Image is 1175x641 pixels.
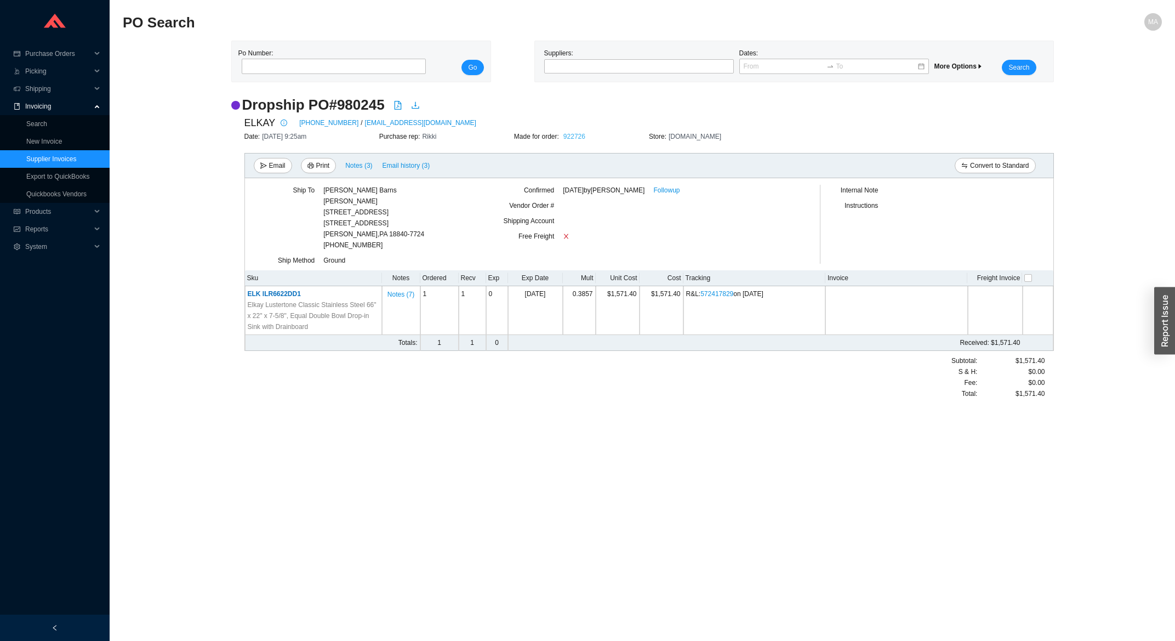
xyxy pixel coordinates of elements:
span: Instructions [845,202,878,209]
span: Received: [960,339,989,347]
span: Notes ( 3 ) [345,160,372,171]
span: Ship Method [278,257,315,264]
span: Purchase Orders [25,45,91,63]
span: to [826,63,834,70]
span: caret-right [977,63,983,70]
h2: Dropship PO # 980245 [242,95,385,115]
div: $0.00 [977,366,1045,377]
span: ELK ILR6622DD1 [248,290,301,298]
span: Notes ( 7 ) [387,289,414,300]
div: Suppliers: [541,48,737,75]
a: file-pdf [393,101,402,112]
td: $1,571.40 [563,335,1023,351]
input: From [744,61,824,72]
td: 0 [486,335,508,351]
span: left [52,625,58,631]
span: System [25,238,91,256]
span: Store: [649,133,669,140]
span: Go [468,62,477,73]
span: Fee : [964,377,977,388]
span: swap [961,162,968,170]
a: download [411,101,420,112]
td: 1 [420,286,459,335]
span: More Options [934,63,983,70]
div: [PERSON_NAME] Barns [PERSON_NAME] [STREET_ADDRESS] [STREET_ADDRESS] [PERSON_NAME] , PA 18840-7724 [323,185,424,240]
span: download [411,101,420,110]
span: Total: [962,388,978,399]
span: Made for order: [514,133,561,140]
span: 1 [461,290,465,298]
th: Invoice [825,270,967,286]
a: 572417829 [700,290,733,298]
span: Reports [25,220,91,238]
span: Invoicing [25,98,91,115]
td: 1 [459,335,486,351]
span: Internal Note [841,186,879,194]
input: To [836,61,917,72]
span: S & H: [959,366,978,377]
div: Dates: [737,48,932,75]
span: credit-card [13,50,21,57]
a: [EMAIL_ADDRESS][DOMAIN_NAME] [365,117,476,128]
div: Po Number: [238,48,423,75]
th: Unit Cost [596,270,640,286]
a: 922726 [563,133,585,140]
th: Mult [563,270,596,286]
span: R&L : on [DATE] [686,290,763,298]
a: Export to QuickBooks [26,173,89,180]
th: Notes [382,270,420,286]
span: info-circle [278,120,290,126]
td: 0 [486,286,508,335]
span: / [361,117,362,128]
span: Subtotal: [951,355,977,366]
span: book [13,103,21,110]
button: sendEmail [254,158,292,173]
span: Products [25,203,91,220]
a: Supplier Invoices [26,155,76,163]
h2: PO Search [123,13,902,32]
button: Notes (7) [387,288,415,296]
div: $1,571.40 [977,355,1045,366]
span: Search [1008,62,1029,73]
th: Freight Invoice [967,270,1022,286]
span: Print [316,160,330,171]
span: file-pdf [393,101,402,110]
button: swapConvert to Standard [955,158,1035,173]
td: $1,571.40 [640,286,683,335]
th: Cost [640,270,683,286]
span: Totals: [398,339,418,347]
div: $1,571.40 [977,388,1045,399]
button: printerPrint [301,158,336,173]
span: [DOMAIN_NAME] [669,133,721,140]
span: printer [307,162,314,170]
span: Ship To [293,186,315,194]
span: read [13,208,21,215]
th: Exp [486,270,508,286]
span: Convert to Standard [970,160,1029,171]
span: [DATE] 9:25am [262,133,306,140]
a: [PHONE_NUMBER] [299,117,358,128]
div: Sku [247,273,380,283]
th: Ordered [420,270,459,286]
a: Quickbooks Vendors [26,190,87,198]
button: info-circle [275,115,290,131]
a: New Invoice [26,138,62,145]
span: send [260,162,267,170]
span: Picking [25,63,91,80]
span: Ground [323,257,345,264]
span: Date: [244,133,263,140]
th: Exp Date [508,270,563,286]
span: Email [269,160,286,171]
button: Notes (3) [345,160,373,167]
span: Purchase rep: [379,133,423,140]
div: [PHONE_NUMBER] [323,185,424,251]
button: Search [1002,60,1036,75]
span: swap-right [826,63,834,70]
a: Search [26,120,47,128]
td: 0.3857 [563,286,596,335]
span: fund [13,226,21,232]
td: 1 [420,335,459,351]
span: ELKAY [244,115,276,131]
span: Elkay Lustertone Classic Stainless Steel 66" x 22" x 7-5/8", Equal Double Bowl Drop-in Sink with ... [248,299,379,332]
span: $0.00 [1028,377,1045,388]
